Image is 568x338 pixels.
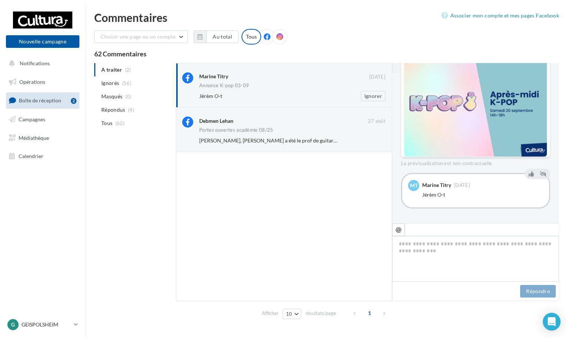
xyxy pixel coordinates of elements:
span: (0) [125,93,132,99]
span: Calendrier [19,153,43,159]
div: Open Intercom Messenger [543,313,561,331]
button: Choisir une page ou un compte [94,30,188,43]
a: Campagnes [4,112,81,127]
span: [PERSON_NAME], [PERSON_NAME] a été le prof de guitare de [PERSON_NAME] durant 3 années 😊 [199,137,430,144]
span: Jérèm O-t [199,93,222,99]
span: Boîte de réception [19,97,61,104]
span: 10 [286,311,292,317]
div: Jérèm O-t [422,191,543,198]
span: 27 août [368,118,385,125]
button: Au total [206,30,239,43]
span: 1 [364,307,375,319]
div: Portes ouvertes académie 08/25 [199,128,273,132]
button: Répondre [520,285,556,298]
span: résultats/page [305,310,336,317]
div: Debmen Lehan [199,117,233,125]
i: @ [395,226,402,233]
span: (62) [115,120,125,126]
span: (56) [122,80,131,86]
span: Ignorés [101,79,119,87]
div: Commentaires [94,12,559,23]
span: Choisir une page ou un compte [101,33,175,40]
a: Médiathèque [4,130,81,146]
button: Notifications [4,56,78,71]
span: Masqués [101,93,122,100]
a: Boîte de réception2 [4,92,81,108]
div: Marine Titry [422,183,451,188]
span: Médiathèque [19,134,49,141]
button: 10 [283,309,302,319]
button: Ignorer [361,91,385,101]
div: Tous [242,29,261,45]
div: Marine Titry [199,73,228,80]
p: GEISPOLSHEIM [22,321,71,328]
div: 62 Commentaires [94,50,559,57]
span: (4) [128,107,134,113]
span: Répondus [101,106,125,114]
a: G GEISPOLSHEIM [6,318,79,332]
button: Au total [194,30,239,43]
div: 2 [71,98,76,104]
span: Afficher [262,310,279,317]
a: Calendrier [4,148,81,164]
a: Associer mon compte et mes pages Facebook [441,11,559,20]
span: Tous [101,119,112,127]
div: Annonce K-pop 03-09 [199,83,249,88]
span: [DATE] [369,74,385,81]
span: Campagnes [19,116,45,122]
span: [DATE] [454,183,470,188]
a: Opérations [4,74,81,90]
span: G [11,321,15,328]
button: @ [392,223,405,236]
span: MT [410,182,418,189]
button: Nouvelle campagne [6,35,79,48]
span: Opérations [19,79,45,85]
span: Notifications [20,60,50,66]
div: La prévisualisation est non-contractuelle [401,157,550,167]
